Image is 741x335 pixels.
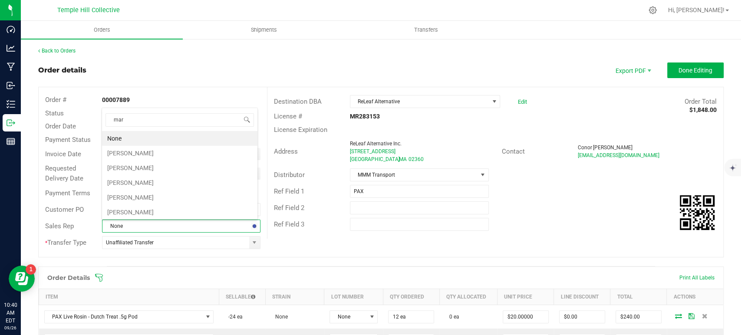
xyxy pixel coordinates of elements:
[21,21,183,39] a: Orders
[439,289,497,305] th: Qty Allocated
[274,148,298,155] span: Address
[39,289,219,305] th: Item
[45,109,64,117] span: Status
[610,289,667,305] th: Total
[44,310,214,323] span: NO DATA FOUND
[102,161,257,175] li: [PERSON_NAME]
[685,98,717,105] span: Order Total
[82,26,122,34] span: Orders
[350,95,489,108] span: ReLeaf Alternative
[399,156,407,162] span: MA
[45,239,86,246] span: Transfer Type
[593,145,632,151] span: [PERSON_NAME]
[616,311,661,323] input: 0
[668,7,725,13] span: Hi, [PERSON_NAME]!
[7,62,15,71] inline-svg: Manufacturing
[183,21,345,39] a: Shipments
[45,222,74,230] span: Sales Rep
[678,67,712,74] span: Done Editing
[7,81,15,90] inline-svg: Inbound
[38,48,76,54] a: Back to Orders
[102,175,257,190] li: [PERSON_NAME]
[330,311,366,323] span: None
[102,220,249,232] span: None
[224,314,243,320] span: -24 ea
[408,156,424,162] span: 02360
[578,145,592,151] span: Conor
[503,311,548,323] input: 0
[698,313,711,319] span: Delete Order Detail
[102,205,257,220] li: [PERSON_NAME]
[7,118,15,127] inline-svg: Outbound
[554,289,610,305] th: Line Discount
[239,26,289,34] span: Shipments
[274,204,304,212] span: Ref Field 2
[45,150,81,158] span: Invoice Date
[45,311,203,323] span: PAX Live Rosin - Dutch Treat .5g Pod
[685,313,698,319] span: Save Order Detail
[47,274,90,281] h1: Order Details
[274,171,305,179] span: Distributor
[102,190,257,205] li: [PERSON_NAME]
[647,6,658,14] div: Manage settings
[350,156,400,162] span: [GEOGRAPHIC_DATA]
[7,100,15,108] inline-svg: Inventory
[350,113,380,120] strong: MR283153
[606,62,659,78] li: Export PDF
[680,195,715,230] qrcode: 00007889
[102,96,130,103] strong: 00007889
[402,26,450,34] span: Transfers
[398,156,399,162] span: ,
[7,44,15,53] inline-svg: Analytics
[345,21,507,39] a: Transfers
[45,136,91,144] span: Payment Status
[578,152,659,158] span: [EMAIL_ADDRESS][DOMAIN_NAME]
[274,220,304,228] span: Ref Field 3
[445,314,459,320] span: 0 ea
[689,106,717,113] strong: $1,848.00
[38,65,86,76] div: Order details
[57,7,120,14] span: Temple Hill Collective
[7,137,15,146] inline-svg: Reports
[502,148,525,155] span: Contact
[45,96,66,104] span: Order #
[383,289,439,305] th: Qty Ordered
[560,311,605,323] input: 0
[350,148,395,154] span: [STREET_ADDRESS]
[26,264,36,275] iframe: Resource center unread badge
[389,311,434,323] input: 0
[350,169,478,181] span: MMM Transport
[9,266,35,292] iframe: Resource center
[4,301,17,325] p: 10:40 AM EDT
[45,122,76,130] span: Order Date
[270,314,287,320] span: None
[274,187,304,195] span: Ref Field 1
[274,126,327,134] span: License Expiration
[350,141,402,147] span: ReLeaf Alternative Inc.
[497,289,554,305] th: Unit Price
[102,131,257,146] li: None
[680,195,715,230] img: Scan me!
[7,25,15,34] inline-svg: Dashboard
[274,98,322,105] span: Destination DBA
[667,62,724,78] button: Done Editing
[4,325,17,331] p: 09/26
[45,164,83,182] span: Requested Delivery Date
[45,189,90,197] span: Payment Terms
[667,289,723,305] th: Actions
[45,206,84,213] span: Customer PO
[102,146,257,161] li: [PERSON_NAME]
[265,289,324,305] th: Strain
[517,99,527,105] a: Edit
[274,112,302,120] span: License #
[324,289,383,305] th: Lot Number
[219,289,265,305] th: Sellable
